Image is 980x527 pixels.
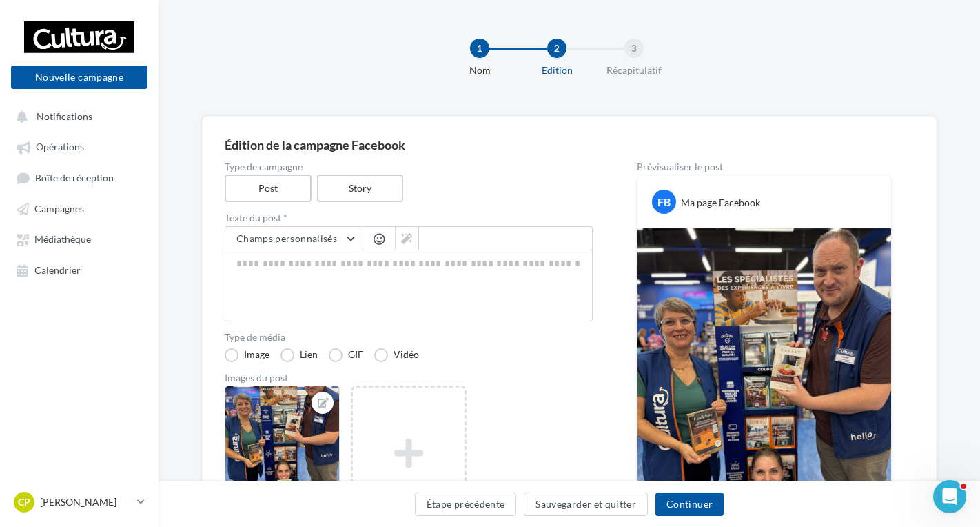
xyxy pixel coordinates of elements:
[8,103,145,128] button: Notifications
[37,110,92,122] span: Notifications
[40,495,132,509] p: [PERSON_NAME]
[590,63,678,77] div: Récapitulatif
[513,63,601,77] div: Edition
[225,332,593,342] label: Type de média
[11,66,147,89] button: Nouvelle campagne
[34,264,81,276] span: Calendrier
[225,139,914,151] div: Édition de la campagne Facebook
[637,162,892,172] div: Prévisualiser le post
[8,165,150,190] a: Boîte de réception
[8,257,150,282] a: Calendrier
[35,172,114,183] span: Boîte de réception
[652,190,676,214] div: FB
[8,226,150,251] a: Médiathèque
[34,234,91,246] span: Médiathèque
[36,141,84,153] span: Opérations
[225,213,593,223] label: Texte du post *
[18,495,30,509] span: CP
[655,493,724,516] button: Continuer
[225,373,593,383] div: Images du post
[933,480,966,513] iframe: Intercom live chat
[317,175,404,202] label: Story
[624,39,644,58] div: 3
[225,175,312,202] label: Post
[470,39,489,58] div: 1
[34,203,84,215] span: Campagnes
[225,162,593,172] label: Type de campagne
[547,39,566,58] div: 2
[524,493,648,516] button: Sauvegarder et quitter
[681,196,760,210] div: Ma page Facebook
[415,493,517,516] button: Étape précédente
[225,348,269,362] label: Image
[225,227,363,250] button: Champs personnalisés
[329,348,363,362] label: GIF
[436,63,524,77] div: Nom
[236,232,337,244] span: Champs personnalisés
[374,348,419,362] label: Vidéo
[8,134,150,159] a: Opérations
[11,489,147,515] a: CP [PERSON_NAME]
[8,196,150,221] a: Campagnes
[280,348,318,362] label: Lien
